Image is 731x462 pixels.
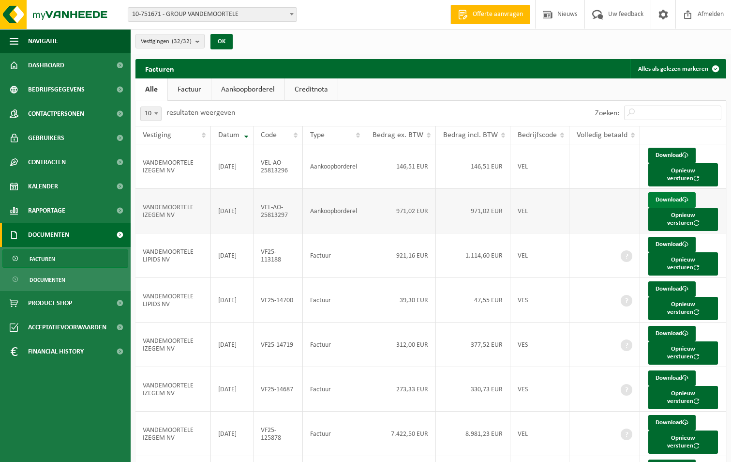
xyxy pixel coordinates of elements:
[648,208,718,231] button: Opnieuw versturen
[211,412,254,456] td: [DATE]
[303,412,366,456] td: Factuur
[510,367,569,412] td: VES
[303,144,366,189] td: Aankoopborderel
[303,189,366,233] td: Aankoopborderel
[28,150,66,174] span: Contracten
[648,415,696,431] a: Download
[135,78,167,101] a: Alle
[303,367,366,412] td: Factuur
[365,144,436,189] td: 146,51 EUR
[135,323,211,367] td: VANDEMOORTELE IZEGEM NV
[135,189,211,233] td: VANDEMOORTELE IZEGEM NV
[28,102,84,126] span: Contactpersonen
[510,189,569,233] td: VEL
[365,323,436,367] td: 312,00 EUR
[128,8,297,21] span: 10-751671 - GROUP VANDEMOORTELE
[303,278,366,323] td: Factuur
[143,131,171,139] span: Vestiging
[436,412,510,456] td: 8.981,23 EUR
[211,189,254,233] td: [DATE]
[172,38,192,45] count: (32/32)
[595,109,619,117] label: Zoeken:
[365,278,436,323] td: 39,30 EUR
[211,367,254,412] td: [DATE]
[303,323,366,367] td: Factuur
[510,412,569,456] td: VEL
[510,278,569,323] td: VES
[648,386,718,409] button: Opnieuw versturen
[470,10,525,19] span: Offerte aanvragen
[254,144,303,189] td: VEL-AO-25813296
[166,109,235,117] label: resultaten weergeven
[28,315,106,339] span: Acceptatievoorwaarden
[373,131,423,139] span: Bedrag ex. BTW
[436,189,510,233] td: 971,02 EUR
[365,367,436,412] td: 273,33 EUR
[135,144,211,189] td: VANDEMOORTELE IZEGEM NV
[648,281,696,297] a: Download
[28,29,58,53] span: Navigatie
[648,252,718,276] button: Opnieuw versturen
[436,233,510,278] td: 1.114,60 EUR
[135,59,184,78] h2: Facturen
[365,189,436,233] td: 971,02 EUR
[254,367,303,412] td: VF25-14687
[648,237,696,252] a: Download
[128,7,297,22] span: 10-751671 - GROUP VANDEMOORTELE
[254,323,303,367] td: VF25-14719
[436,323,510,367] td: 377,52 EUR
[28,126,64,150] span: Gebruikers
[443,131,498,139] span: Bedrag incl. BTW
[218,131,239,139] span: Datum
[28,223,69,247] span: Documenten
[28,77,85,102] span: Bedrijfsgegevens
[436,367,510,412] td: 330,73 EUR
[648,148,696,163] a: Download
[28,53,64,77] span: Dashboard
[648,341,718,365] button: Opnieuw versturen
[254,189,303,233] td: VEL-AO-25813297
[648,370,696,386] a: Download
[135,34,205,48] button: Vestigingen(32/32)
[436,144,510,189] td: 146,51 EUR
[211,323,254,367] td: [DATE]
[211,144,254,189] td: [DATE]
[254,278,303,323] td: VF25-14700
[310,131,325,139] span: Type
[140,107,162,121] span: 10
[510,323,569,367] td: VES
[135,278,211,323] td: VANDEMOORTELE LIPIDS NV
[28,339,84,364] span: Financial History
[28,291,72,315] span: Product Shop
[365,233,436,278] td: 921,16 EUR
[648,326,696,341] a: Download
[261,131,277,139] span: Code
[630,59,725,78] button: Alles als gelezen markeren
[436,278,510,323] td: 47,55 EUR
[211,278,254,323] td: [DATE]
[168,78,211,101] a: Factuur
[450,5,530,24] a: Offerte aanvragen
[648,297,718,320] button: Opnieuw versturen
[2,270,128,289] a: Documenten
[285,78,338,101] a: Creditnota
[135,412,211,456] td: VANDEMOORTELE IZEGEM NV
[211,78,284,101] a: Aankoopborderel
[211,233,254,278] td: [DATE]
[28,174,58,199] span: Kalender
[648,431,718,454] button: Opnieuw versturen
[141,34,192,49] span: Vestigingen
[510,233,569,278] td: VEL
[577,131,627,139] span: Volledig betaald
[254,233,303,278] td: VF25-113188
[648,163,718,186] button: Opnieuw versturen
[510,144,569,189] td: VEL
[2,249,128,268] a: Facturen
[518,131,557,139] span: Bedrijfscode
[648,192,696,208] a: Download
[365,412,436,456] td: 7.422,50 EUR
[28,199,65,223] span: Rapportage
[210,34,233,49] button: OK
[141,107,161,121] span: 10
[30,271,65,289] span: Documenten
